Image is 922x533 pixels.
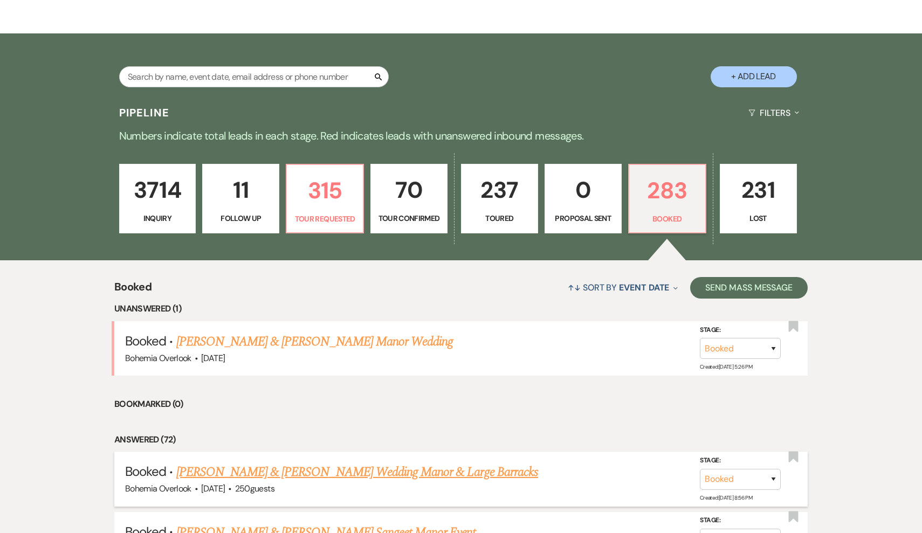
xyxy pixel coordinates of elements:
[125,483,191,494] span: Bohemia Overlook
[126,172,189,208] p: 3714
[114,397,808,411] li: Bookmarked (0)
[114,279,152,302] span: Booked
[119,164,196,234] a: 3714Inquiry
[125,352,191,364] span: Bohemia Overlook
[293,213,356,225] p: Tour Requested
[202,164,279,234] a: 11Follow Up
[568,282,581,293] span: ↑↓
[700,494,752,501] span: Created: [DATE] 8:56 PM
[201,483,225,494] span: [DATE]
[636,172,699,209] p: 283
[552,212,615,224] p: Proposal Sent
[377,172,441,208] p: 70
[114,302,808,316] li: Unanswered (1)
[545,164,622,234] a: 0Proposal Sent
[744,99,803,127] button: Filters
[119,66,389,87] input: Search by name, event date, email address or phone number
[125,333,166,349] span: Booked
[377,212,441,224] p: Tour Confirmed
[176,332,453,351] a: [PERSON_NAME] & [PERSON_NAME] Manor Wedding
[727,172,790,208] p: 231
[468,212,531,224] p: Toured
[700,363,752,370] span: Created: [DATE] 5:26 PM
[563,273,682,302] button: Sort By Event Date
[235,483,274,494] span: 250 guests
[286,164,364,234] a: 315Tour Requested
[126,212,189,224] p: Inquiry
[711,66,797,87] button: + Add Lead
[552,172,615,208] p: 0
[176,462,538,482] a: [PERSON_NAME] & [PERSON_NAME] Wedding Manor & Large Barracks
[690,277,808,299] button: Send Mass Message
[114,433,808,447] li: Answered (72)
[636,213,699,225] p: Booked
[700,324,781,336] label: Stage:
[461,164,538,234] a: 237Toured
[73,127,849,144] p: Numbers indicate total leads in each stage. Red indicates leads with unanswered inbound messages.
[125,463,166,480] span: Booked
[619,282,669,293] span: Event Date
[727,212,790,224] p: Lost
[370,164,448,234] a: 70Tour Confirmed
[468,172,531,208] p: 237
[209,172,272,208] p: 11
[700,515,781,527] label: Stage:
[628,164,706,234] a: 283Booked
[209,212,272,224] p: Follow Up
[700,455,781,467] label: Stage:
[201,352,225,364] span: [DATE]
[119,105,170,120] h3: Pipeline
[293,172,356,209] p: 315
[720,164,797,234] a: 231Lost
